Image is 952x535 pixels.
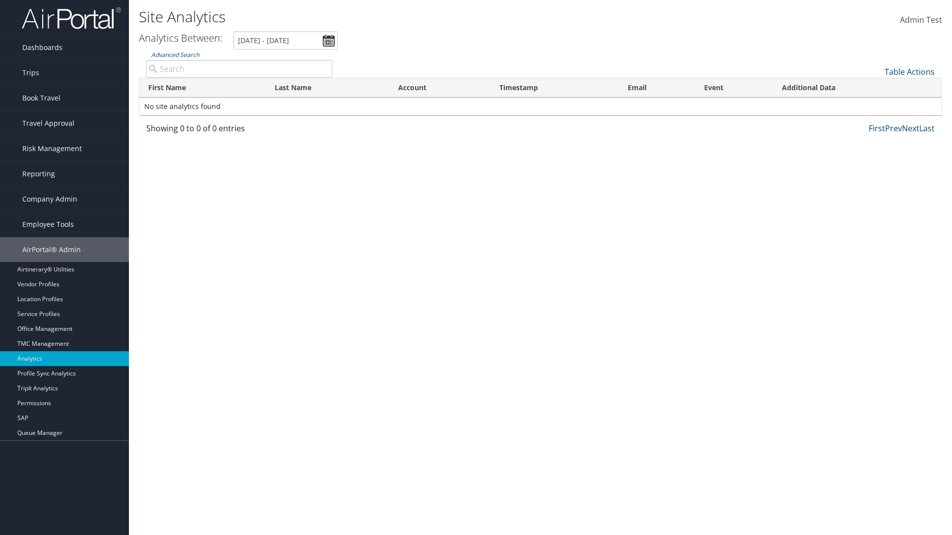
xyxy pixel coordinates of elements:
span: Risk Management [22,136,82,161]
th: First Name: activate to sort column ascending [139,78,266,98]
span: Dashboards [22,35,62,60]
span: Employee Tools [22,212,74,237]
th: Event [695,78,773,98]
a: Table Actions [885,66,935,77]
td: No site analytics found [139,98,942,115]
a: Last [919,123,935,134]
a: Advanced Search [151,51,199,59]
a: First [869,123,885,134]
span: Book Travel [22,86,60,110]
input: Advanced Search [146,60,332,78]
th: Account: activate to sort column ascending [389,78,490,98]
input: [DATE] - [DATE] [234,31,338,50]
th: Additional Data [773,78,942,98]
div: Showing 0 to 0 of 0 entries [146,122,332,139]
a: Admin Test [900,5,942,36]
th: Timestamp: activate to sort column descending [490,78,619,98]
h3: Analytics Between: [139,31,223,45]
span: Reporting [22,161,55,186]
th: Email [619,78,695,98]
span: Trips [22,60,39,85]
a: Prev [885,123,902,134]
span: Travel Approval [22,111,74,136]
span: Company Admin [22,187,77,212]
span: AirPortal® Admin [22,237,81,262]
img: airportal-logo.png [22,6,121,30]
th: Last Name: activate to sort column ascending [266,78,389,98]
h1: Site Analytics [139,6,674,27]
a: Next [902,123,919,134]
span: Admin Test [900,14,942,25]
